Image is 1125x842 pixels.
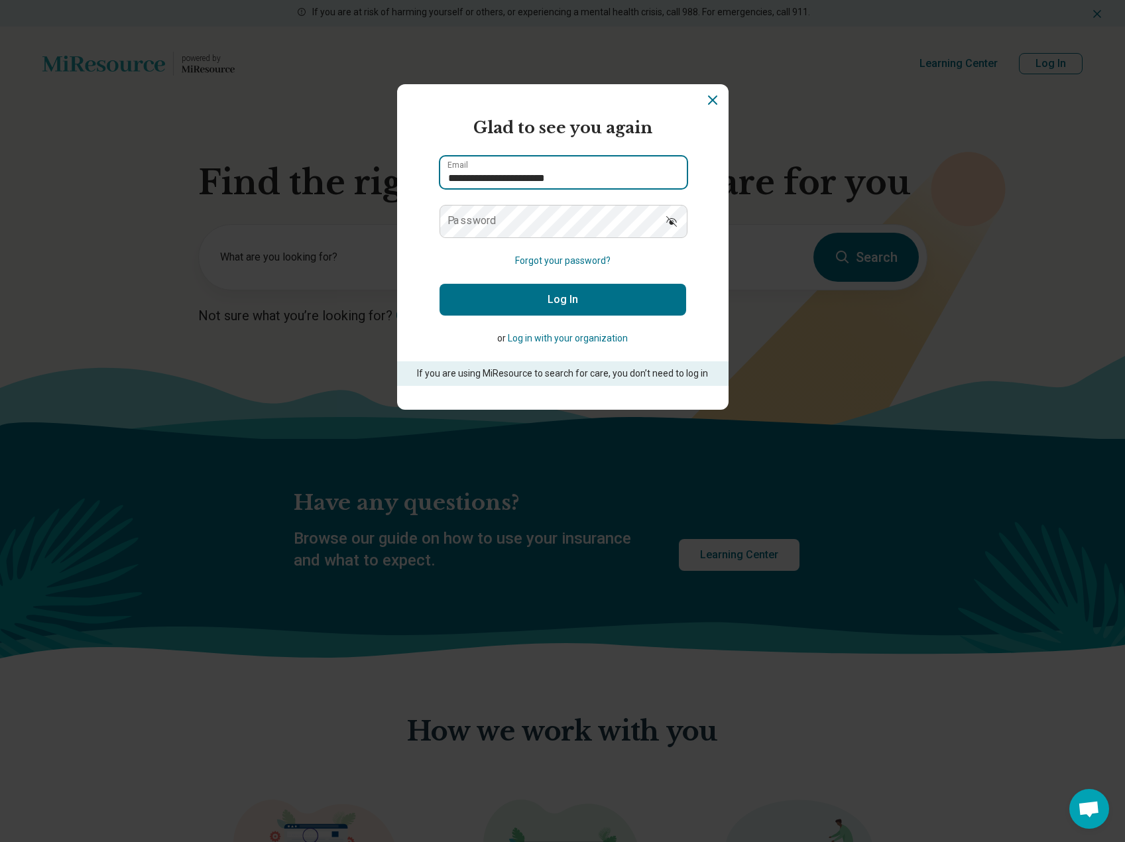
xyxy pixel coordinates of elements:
[508,331,628,345] button: Log in with your organization
[440,116,686,140] h2: Glad to see you again
[397,84,729,410] section: Login Dialog
[657,205,686,237] button: Show password
[515,254,611,268] button: Forgot your password?
[416,367,710,381] p: If you are using MiResource to search for care, you don’t need to log in
[447,161,468,169] label: Email
[705,92,721,108] button: Dismiss
[440,284,686,316] button: Log In
[440,331,686,345] p: or
[447,215,497,226] label: Password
